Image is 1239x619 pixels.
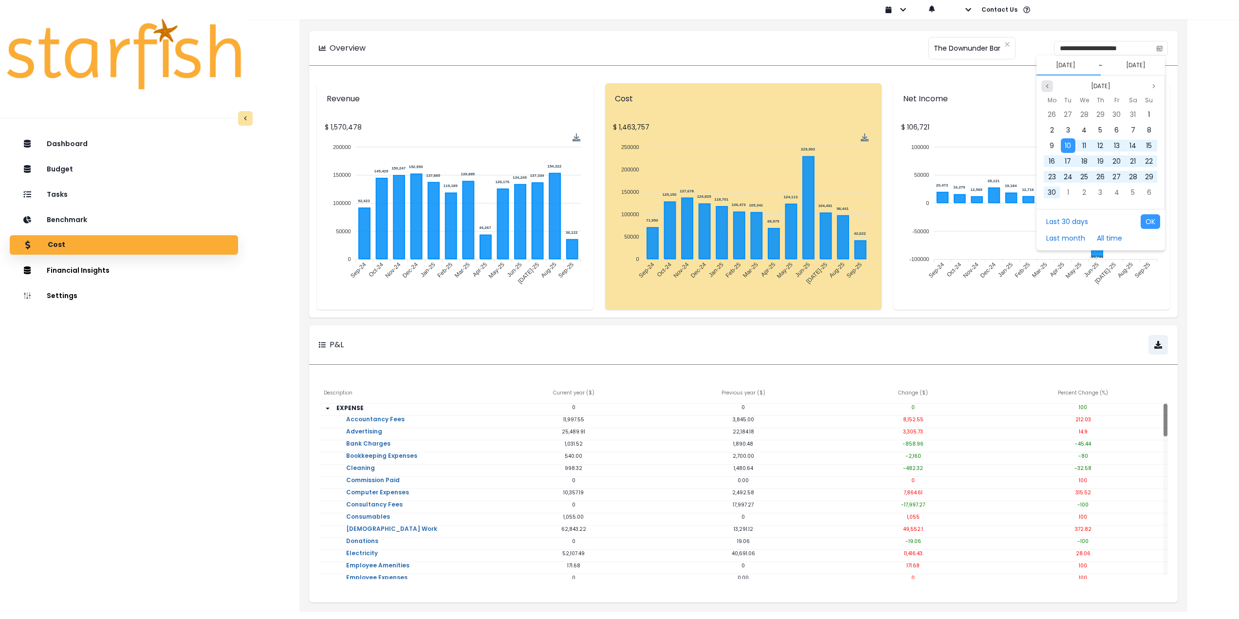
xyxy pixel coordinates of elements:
span: 2 [1050,125,1054,135]
tspan: Sep-25 [845,261,863,279]
a: Bookkeeping Expenses [338,452,425,472]
div: Sep 2024 [1044,94,1157,200]
p: -80 [998,452,1168,460]
tspan: Aug-25 [1116,261,1134,279]
div: 26 Aug 2024 [1044,107,1060,122]
div: 06 Sep 2024 [1109,122,1125,138]
tspan: Jun-25 [506,261,523,279]
p: 315.52 [998,489,1168,496]
span: 3 [1066,125,1070,135]
tspan: Dec-24 [689,261,707,279]
span: Tu [1064,94,1072,106]
p: 1,480.64 [659,465,829,472]
tspan: Apr-25 [1048,261,1066,278]
a: Consumables [338,513,398,533]
p: -32.58 [998,465,1168,472]
p: 0 [489,404,659,411]
p: 0 [659,562,829,569]
p: 13,291.12 [659,525,829,533]
p: 0 [489,538,659,545]
p: 17,997.27 [659,501,829,508]
div: 21 Sep 2024 [1125,153,1141,169]
a: Advertising [338,428,390,448]
tspan: 0 [348,256,351,262]
p: 28.06 [998,550,1168,557]
svg: close [1004,41,1010,47]
p: 3,845.00 [659,416,829,423]
p: 1,055.00 [489,513,659,521]
p: 0 [828,477,998,484]
p: -482.32 [828,465,998,472]
p: -45.44 [998,440,1168,448]
span: 20 [1112,156,1121,166]
tspan: 200000 [621,167,639,172]
div: 28 Aug 2024 [1076,107,1092,122]
tspan: Oct-24 [945,261,963,279]
p: 49,552.1 [828,525,998,533]
div: Tuesday [1060,94,1076,107]
p: Budget [47,165,73,173]
tspan: Apr-25 [759,261,777,278]
svg: page previous [1044,83,1050,89]
p: -858.96 [828,440,998,448]
button: Benchmark [10,210,238,229]
div: Sunday [1141,94,1157,107]
p: 998.32 [489,465,659,472]
tspan: Jun-25 [1083,261,1100,279]
a: Commission Paid [338,477,407,496]
span: 22 [1145,156,1153,166]
p: Revenue [327,93,584,105]
p: $ 106,721 [901,122,1162,132]
span: 11 [1082,141,1086,150]
span: 5 [1098,125,1102,135]
div: 14 Sep 2024 [1125,138,1141,153]
button: Cost [10,235,238,255]
div: 05 Oct 2024 [1125,185,1141,200]
div: 09 Sep 2024 [1044,138,1060,153]
div: 13 Sep 2024 [1109,138,1125,153]
span: 14 [1129,141,1136,150]
span: 18 [1081,156,1088,166]
tspan: Dec-24 [401,261,419,279]
tspan: Nov-24 [384,261,402,279]
a: Consultancy Fees [338,501,410,521]
div: 28 Sep 2024 [1125,169,1141,185]
tspan: Nov-24 [962,261,980,279]
p: 62,843.22 [489,525,659,533]
tspan: Jan-25 [997,261,1014,279]
span: 1 [1067,188,1069,197]
a: Cleaning [338,465,383,484]
div: Current year ( $ ) [489,384,659,404]
span: 17 [1065,156,1071,166]
span: 28 [1080,110,1089,119]
p: 0 [489,477,659,484]
a: Employee Expenses [338,574,415,594]
span: The Downunder Bar [934,38,1000,58]
span: 13 [1114,141,1120,150]
p: 25,489.91 [489,428,659,435]
span: 3 [1098,188,1102,197]
p: Overview [330,42,366,54]
p: 2,492.58 [659,489,829,496]
tspan: Feb-25 [724,261,742,279]
div: Previous year ( $ ) [659,384,829,404]
img: Download Cost [861,133,869,142]
div: 29 Aug 2024 [1092,107,1109,122]
span: 27 [1064,110,1072,119]
div: 06 Oct 2024 [1141,185,1157,200]
tspan: Sep-24 [349,261,367,279]
span: 25 [1080,172,1088,182]
span: Sa [1129,94,1137,106]
p: -100 [998,501,1168,508]
span: We [1080,94,1089,106]
span: 2 [1082,188,1086,197]
div: 02 Oct 2024 [1076,185,1092,200]
p: 19.06 [659,538,829,545]
div: 12 Sep 2024 [1092,138,1109,153]
span: Mo [1048,94,1056,106]
tspan: Dec-24 [979,261,997,279]
a: Electricity [338,550,386,569]
svg: calendar [1156,45,1163,52]
tspan: 0 [636,256,639,262]
tspan: -50000 [912,228,929,234]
